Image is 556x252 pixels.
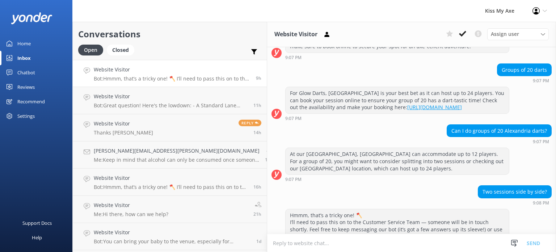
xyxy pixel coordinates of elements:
[17,80,35,94] div: Reviews
[487,28,549,40] div: Assign User
[533,201,549,205] strong: 9:08 PM
[73,223,267,250] a: Website VisitorBot:You can bring your baby to the venue, especially for activities like Glow Dart...
[94,184,248,190] p: Bot: Hmmm, that’s a tricky one! 🪓 I’ll need to pass this on to the Customer Service Team — someon...
[94,92,248,100] h4: Website Visitor
[285,55,302,60] strong: 9:07 PM
[94,238,251,245] p: Bot: You can bring your baby to the venue, especially for activities like Glow Darts, Glow Golf, ...
[94,228,251,236] h4: Website Visitor
[94,75,250,82] p: Bot: Hmmm, that’s a tricky one! 🪓 I’ll need to pass this on to the Customer Service Team — someon...
[286,148,509,174] div: At our [GEOGRAPHIC_DATA], [GEOGRAPHIC_DATA] can accommodate up to 12 players. For a group of 20, ...
[407,104,462,111] a: [URL][DOMAIN_NAME]
[17,109,35,123] div: Settings
[285,116,302,121] strong: 9:07 PM
[447,139,552,144] div: Oct 01 2025 09:07pm (UTC +10:00) Australia/Sydney
[107,45,134,55] div: Closed
[256,75,261,81] span: Oct 01 2025 09:08pm (UTC +10:00) Australia/Sydney
[253,184,261,190] span: Oct 01 2025 02:05pm (UTC +10:00) Australia/Sydney
[533,140,549,144] strong: 9:07 PM
[286,87,509,113] div: For Glow Darts, [GEOGRAPHIC_DATA] is your best bet as it can host up to 24 players. You can book ...
[253,129,261,136] span: Oct 01 2025 03:52pm (UTC +10:00) Australia/Sydney
[94,129,153,136] p: Thanks [PERSON_NAME]
[73,196,267,223] a: Website VisitorMe:Hi there, how can we help?21h
[78,45,103,55] div: Open
[256,238,261,244] span: Sep 30 2025 10:13pm (UTC +10:00) Australia/Sydney
[73,141,267,169] a: [PERSON_NAME][EMAIL_ADDRESS][PERSON_NAME][DOMAIN_NAME]Me:Keep in mind that alcohol can only be co...
[94,157,260,163] p: Me: Keep in mind that alcohol can only be consumed once someone has finished throwing as well :)
[17,94,45,109] div: Recommend
[265,157,273,163] span: Oct 01 2025 03:12pm (UTC +10:00) Australia/Sydney
[17,36,31,51] div: Home
[73,169,267,196] a: Website VisitorBot:Hmmm, that’s a tricky one! 🪓 I’ll need to pass this on to the Customer Service...
[94,201,168,209] h4: Website Visitor
[447,125,551,137] div: Can I do groups of 20 Alexandria darts?
[94,120,153,128] h4: Website Visitor
[78,27,261,41] h2: Conversations
[274,30,317,39] h3: Website Visitor
[94,174,248,182] h4: Website Visitor
[253,102,261,108] span: Oct 01 2025 06:19pm (UTC +10:00) Australia/Sydney
[94,147,260,155] h4: [PERSON_NAME][EMAIL_ADDRESS][PERSON_NAME][DOMAIN_NAME]
[286,209,509,243] div: Hmmm, that’s a tricky one! 🪓 I’ll need to pass this on to the Customer Service Team — someone wil...
[22,216,52,230] div: Support Docs
[533,79,549,83] strong: 9:07 PM
[94,66,250,74] h4: Website Visitor
[285,55,509,60] div: Oct 01 2025 09:07pm (UTC +10:00) Australia/Sydney
[94,102,248,109] p: Bot: Great question! Here's the lowdown: - A Standard Lane might have you sharing the space with ...
[253,211,261,217] span: Oct 01 2025 08:25am (UTC +10:00) Australia/Sydney
[11,12,52,24] img: yonder-white-logo.png
[497,78,552,83] div: Oct 01 2025 09:07pm (UTC +10:00) Australia/Sydney
[73,114,267,141] a: Website VisitorThanks [PERSON_NAME]Reply14h
[32,230,42,245] div: Help
[239,120,261,126] span: Reply
[94,211,168,218] p: Me: Hi there, how can we help?
[478,186,551,198] div: Two sessions side by side?
[285,177,302,182] strong: 9:07 PM
[491,30,519,38] span: Assign user
[17,65,35,80] div: Chatbot
[285,177,509,182] div: Oct 01 2025 09:07pm (UTC +10:00) Australia/Sydney
[478,200,552,205] div: Oct 01 2025 09:08pm (UTC +10:00) Australia/Sydney
[17,51,31,65] div: Inbox
[73,87,267,114] a: Website VisitorBot:Great question! Here's the lowdown: - A Standard Lane might have you sharing t...
[78,46,107,54] a: Open
[285,116,509,121] div: Oct 01 2025 09:07pm (UTC +10:00) Australia/Sydney
[497,64,551,76] div: Groups of 20 darts
[107,46,138,54] a: Closed
[73,60,267,87] a: Website VisitorBot:Hmmm, that’s a tricky one! 🪓 I’ll need to pass this on to the Customer Service...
